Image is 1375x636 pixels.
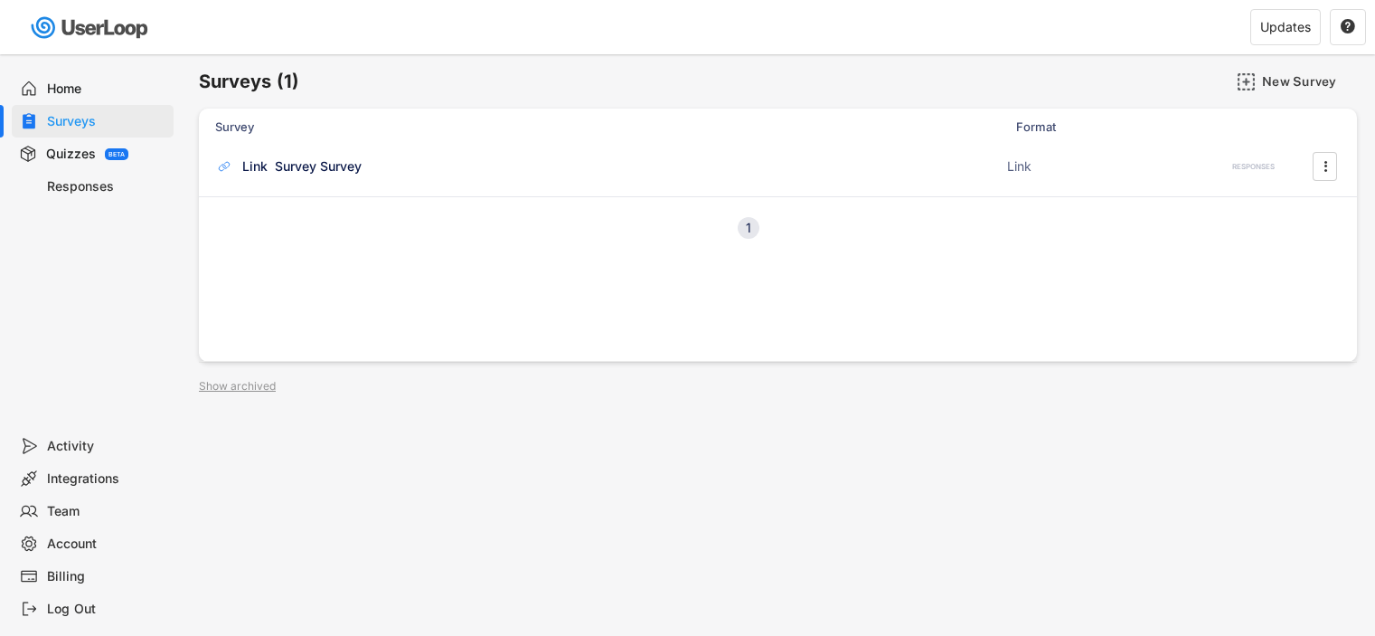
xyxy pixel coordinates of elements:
div: Format [1016,119,1197,135]
div: BETA [108,151,125,157]
text:  [1341,18,1355,34]
div: Activity [47,438,166,455]
button:  [1340,19,1356,35]
div: Link [1007,157,1188,176]
div: Surveys [47,113,166,130]
div: Updates [1260,21,1311,33]
div: RESPONSES [1232,162,1275,172]
div: Responses [47,178,166,195]
div: Log Out [47,601,166,618]
h6: Surveys (1) [199,70,299,94]
div: Team [47,503,166,520]
div: Show archived [199,381,276,392]
img: AddMajor.svg [1237,72,1256,91]
text:  [1323,157,1327,176]
div: New Survey [1262,73,1352,90]
div: Link Survey Survey [242,157,362,176]
div: Home [47,81,166,98]
button:  [1316,153,1334,180]
div: Billing [47,568,166,585]
div: 1 [738,222,759,234]
div: Integrations [47,470,166,488]
div: Quizzes [46,146,96,163]
div: Account [47,536,166,553]
img: userloop-logo-01.svg [27,9,155,46]
div: Survey [215,119,1005,135]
